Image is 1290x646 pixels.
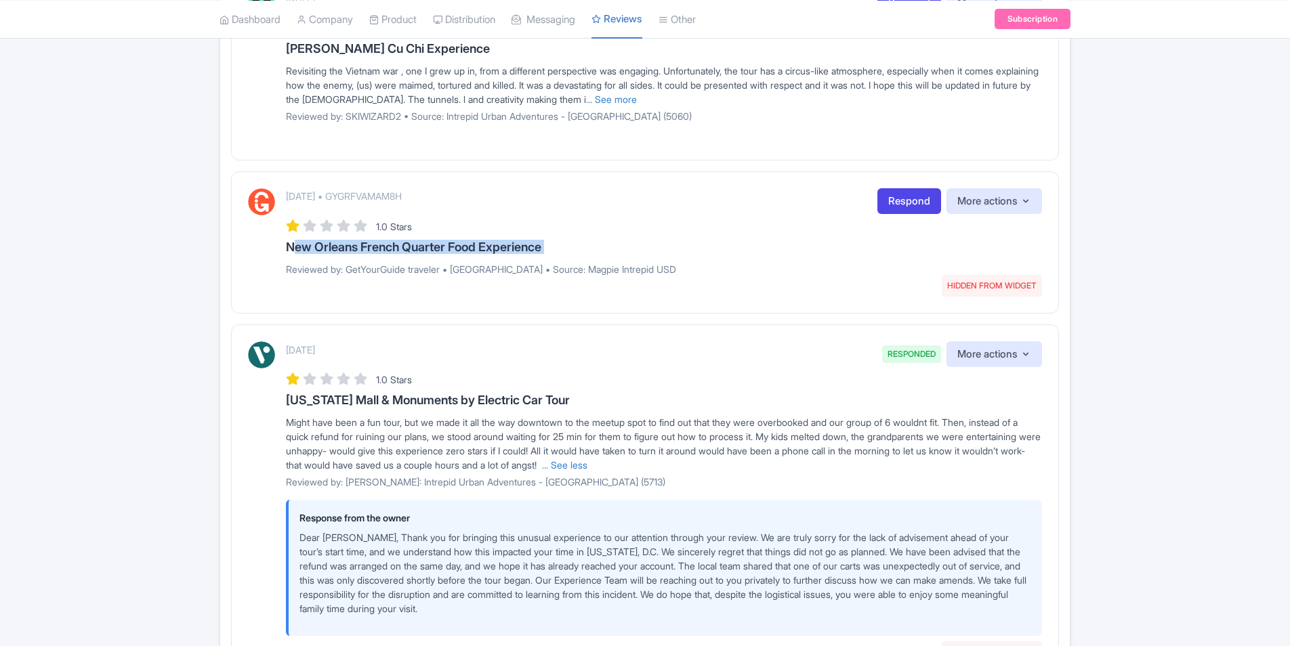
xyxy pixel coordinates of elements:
[586,93,637,105] a: ... See more
[376,374,412,385] span: 1.0 Stars
[942,275,1042,297] span: HIDDEN FROM WIDGET
[659,1,696,38] a: Other
[286,109,1042,123] p: Reviewed by: SKIWIZARD2 • Source: Intrepid Urban Adventures - [GEOGRAPHIC_DATA] (5060)
[882,345,941,363] span: RESPONDED
[220,1,280,38] a: Dashboard
[286,64,1042,106] div: Revisiting the Vietnam war , one I grew up in, from a different perspective was engaging. Unfortu...
[946,188,1042,215] button: More actions
[286,343,315,357] p: [DATE]
[369,1,417,38] a: Product
[877,188,941,215] a: Respond
[286,42,1042,56] h3: [PERSON_NAME] Cu Chi Experience
[512,1,575,38] a: Messaging
[433,1,495,38] a: Distribution
[286,393,1042,407] h3: [US_STATE] Mall & Monuments by Electric Car Tour
[286,189,402,203] p: [DATE] • GYGRFVAMAM8H
[286,240,1042,254] h3: New Orleans French Quarter Food Experience
[286,416,1041,471] span: Might have been a fun tour, but we made it all the way downtown to the meetup spot to find out th...
[248,188,275,215] img: GetYourGuide Logo
[299,511,1031,525] p: Response from the owner
[286,262,1042,276] p: Reviewed by: GetYourGuide traveler • [GEOGRAPHIC_DATA] • Source: Magpie Intrepid USD
[946,341,1042,368] button: More actions
[995,9,1070,29] a: Subscription
[248,341,275,368] img: Viator Logo
[542,459,587,471] a: ... See less
[286,475,1042,489] p: Reviewed by: [PERSON_NAME]: Intrepid Urban Adventures - [GEOGRAPHIC_DATA] (5713)
[376,221,412,232] span: 1.0 Stars
[299,530,1031,616] p: Dear [PERSON_NAME], Thank you for bringing this unusual experience to our attention through your ...
[297,1,353,38] a: Company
